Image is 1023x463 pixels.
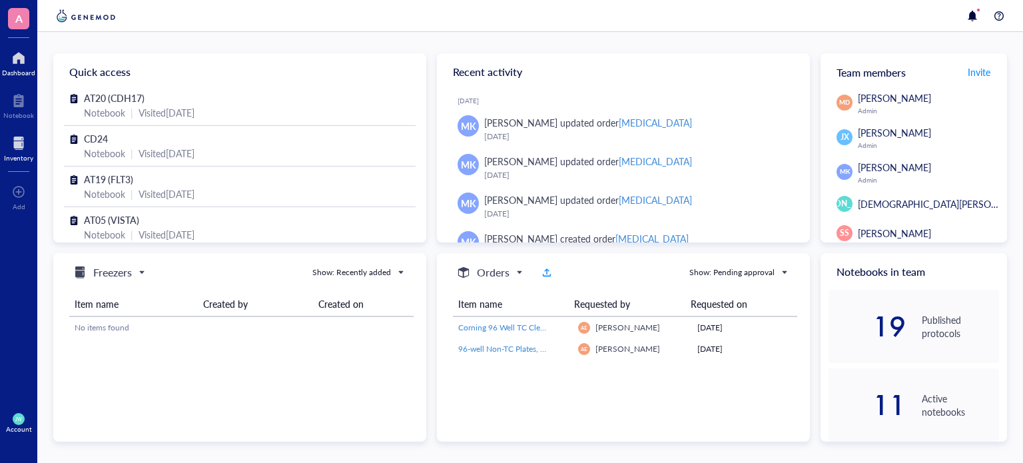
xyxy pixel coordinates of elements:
span: AT19 (FLT3) [84,173,133,186]
th: Requested on [685,292,787,316]
div: Visited [DATE] [139,146,194,161]
span: Invite [968,65,990,79]
th: Item name [69,292,198,316]
span: [PERSON_NAME] [858,126,931,139]
span: AE [581,324,587,330]
a: Notebook [3,90,34,119]
div: [DATE] [697,343,792,355]
span: A [15,10,23,27]
div: Notebook [84,105,125,120]
div: | [131,146,133,161]
div: Add [13,203,25,211]
h5: Orders [477,264,510,280]
div: Visited [DATE] [139,105,194,120]
a: Dashboard [2,47,35,77]
span: MK [839,167,849,177]
div: Visited [DATE] [139,187,194,201]
div: Team members [821,53,1007,91]
div: Published protocols [922,313,999,340]
div: 11 [829,394,906,416]
div: Show: Pending approval [689,266,775,278]
div: | [131,187,133,201]
div: Notebook [84,187,125,201]
div: Admin [858,107,999,115]
div: Notebooks in team [821,253,1007,290]
div: Notebook [3,111,34,119]
div: [DATE] [484,207,789,221]
div: Dashboard [2,69,35,77]
div: Show: Recently added [312,266,391,278]
div: [DATE] [484,169,789,182]
span: 96-well Non-TC Plates, Clear, U-Bottom, Sterile [458,343,623,354]
div: Recent activity [437,53,810,91]
a: MK[PERSON_NAME] updated order[MEDICAL_DATA][DATE] [448,149,799,187]
th: Created by [198,292,312,316]
div: No items found [75,322,408,334]
div: Notebook [84,146,125,161]
span: [PERSON_NAME] [595,343,660,354]
a: Inventory [4,133,33,162]
span: AT05 (VISTA) [84,213,139,227]
div: Admin [858,176,999,184]
div: [PERSON_NAME] updated order [484,154,692,169]
div: [MEDICAL_DATA] [619,155,692,168]
span: CD24 [84,132,108,145]
div: Inventory [4,154,33,162]
span: [PERSON_NAME] [858,91,931,105]
span: SS [840,227,849,239]
span: AT20 (CDH17) [84,91,145,105]
span: Corning 96 Well TC Clear Polystyrene Microplate, flat bottom clear [458,322,691,333]
span: MK [461,157,476,172]
span: [PERSON_NAME] [595,322,660,333]
h5: Freezers [93,264,132,280]
div: [MEDICAL_DATA] [619,193,692,207]
a: MK[PERSON_NAME] updated order[MEDICAL_DATA][DATE] [448,187,799,226]
a: 96-well Non-TC Plates, Clear, U-Bottom, Sterile [458,343,567,355]
div: [PERSON_NAME] updated order [484,115,692,130]
div: Admin [858,141,999,149]
span: MK [461,119,476,133]
span: JW [15,416,21,422]
div: [PERSON_NAME] updated order [484,193,692,207]
span: MK [461,196,476,211]
th: Created on [313,292,414,316]
span: AE [581,346,587,352]
div: Notebook [84,227,125,242]
span: [PERSON_NAME] [858,161,931,174]
div: Account [6,425,32,433]
div: [MEDICAL_DATA] [619,116,692,129]
div: [DATE] [458,97,799,105]
span: [PERSON_NAME] [858,227,931,240]
div: Quick access [53,53,426,91]
button: Invite [967,61,991,83]
a: MK[PERSON_NAME] updated order[MEDICAL_DATA][DATE] [448,110,799,149]
span: JX [841,131,849,143]
div: [DATE] [697,322,792,334]
div: 19 [829,316,906,337]
a: Corning 96 Well TC Clear Polystyrene Microplate, flat bottom clear [458,322,567,334]
div: Visited [DATE] [139,227,194,242]
div: | [131,105,133,120]
div: Active notebooks [922,392,999,418]
img: genemod-logo [53,8,119,24]
span: [PERSON_NAME] [813,198,877,210]
div: | [131,227,133,242]
span: MD [839,98,850,107]
div: [DATE] [484,130,789,143]
th: Requested by [569,292,685,316]
th: Item name [453,292,569,316]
